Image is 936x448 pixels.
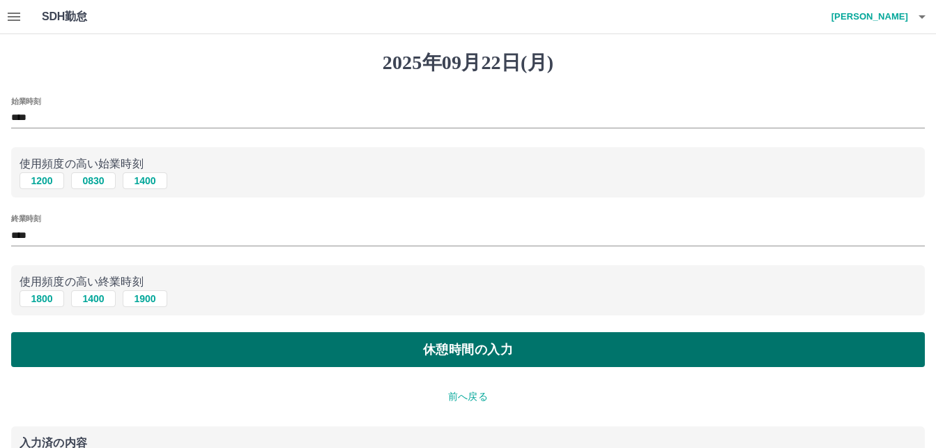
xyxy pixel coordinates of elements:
button: 休憩時間の入力 [11,332,925,367]
p: 前へ戻る [11,389,925,404]
button: 1900 [123,290,167,307]
button: 0830 [71,172,116,189]
button: 1400 [123,172,167,189]
label: 始業時刻 [11,96,40,106]
p: 使用頻度の高い終業時刻 [20,274,916,290]
label: 終業時刻 [11,214,40,224]
p: 使用頻度の高い始業時刻 [20,156,916,172]
h1: 2025年09月22日(月) [11,51,925,75]
button: 1400 [71,290,116,307]
button: 1800 [20,290,64,307]
button: 1200 [20,172,64,189]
